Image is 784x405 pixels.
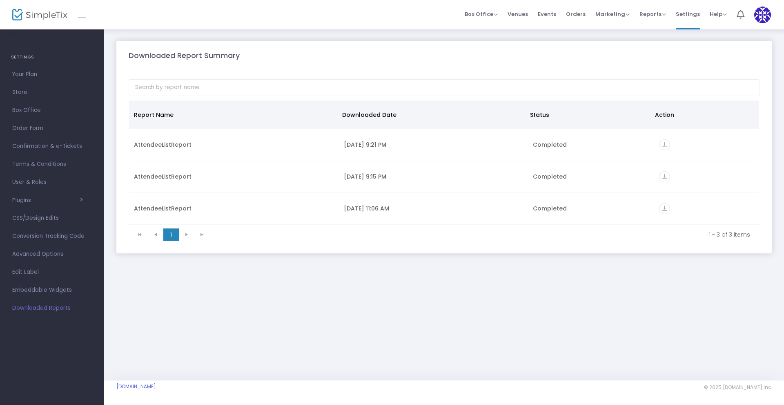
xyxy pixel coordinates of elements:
span: Confirmation & e-Tickets [12,141,92,152]
th: Downloaded Date [337,101,525,129]
button: Plugins [12,197,83,204]
span: Your Plan [12,69,92,80]
th: Action [650,101,754,129]
input: Search by report name [129,79,759,96]
i: vertical_align_bottom [659,139,670,150]
span: User & Roles [12,177,92,188]
span: Embeddable Widgets [12,285,92,295]
span: Terms & Conditions [12,159,92,170]
span: Page 1 [163,228,179,241]
div: https://go.SimpleTix.com/4ad54 [659,139,754,150]
div: AttendeeListReport [134,172,334,181]
span: Box Office [465,10,498,18]
span: Events [538,4,556,25]
div: AttendeeListReport [134,141,334,149]
div: 6/20/2025 11:06 AM [344,204,523,213]
div: Data table [129,101,759,225]
m-panel-title: Downloaded Report Summary [129,50,240,61]
a: vertical_align_bottom [659,142,670,150]
div: Completed [533,204,649,213]
span: CSS/Design Edits [12,213,92,224]
kendo-pager-info: 1 - 3 of 3 items [216,230,750,239]
span: Box Office [12,105,92,116]
a: [DOMAIN_NAME] [116,383,156,390]
span: Help [710,10,727,18]
span: Edit Label [12,267,92,277]
span: Downloaded Reports [12,303,92,313]
div: AttendeeListReport [134,204,334,213]
div: 8/19/2025 9:21 PM [344,141,523,149]
span: Order Form [12,123,92,134]
th: Report Name [129,101,337,129]
span: Marketing [595,10,630,18]
span: Venues [508,4,528,25]
span: Conversion Tracking Code [12,231,92,242]
th: Status [525,101,650,129]
i: vertical_align_bottom [659,171,670,182]
span: Orders [566,4,586,25]
h4: SETTINGS [11,49,93,65]
span: © 2025 [DOMAIN_NAME] Inc. [704,384,772,391]
span: Store [12,87,92,98]
a: vertical_align_bottom [659,206,670,214]
span: Advanced Options [12,249,92,260]
a: vertical_align_bottom [659,174,670,182]
div: Completed [533,141,649,149]
div: https://go.SimpleTix.com/3mwe2 [659,203,754,214]
div: Completed [533,172,649,181]
div: https://go.SimpleTix.com/ajcis [659,171,754,182]
i: vertical_align_bottom [659,203,670,214]
span: Reports [639,10,666,18]
div: 8/19/2025 9:15 PM [344,172,523,181]
span: Settings [676,4,700,25]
